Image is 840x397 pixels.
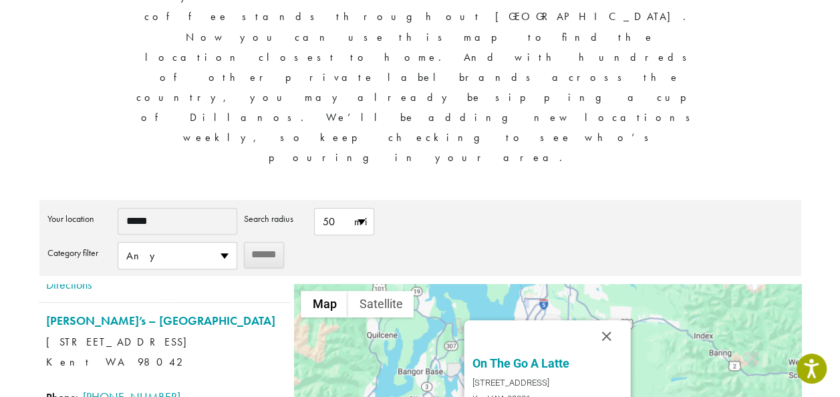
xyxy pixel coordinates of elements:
span: 50 mi [315,209,374,235]
span: Any [118,243,237,269]
label: Search radius [244,208,307,229]
label: Your location [47,208,111,229]
a: Directions [46,273,284,296]
span: [STREET_ADDRESS] [46,332,284,352]
button: Show street map [301,291,347,317]
a: [PERSON_NAME]’s – [GEOGRAPHIC_DATA] [46,313,275,328]
label: Category filter [47,242,111,263]
button: Show satellite imagery [347,291,414,317]
button: Close [591,320,623,352]
span: [STREET_ADDRESS] [472,375,623,391]
span: Kent WA 98042 [46,355,188,369]
a: On The Go A Latte [472,356,569,370]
